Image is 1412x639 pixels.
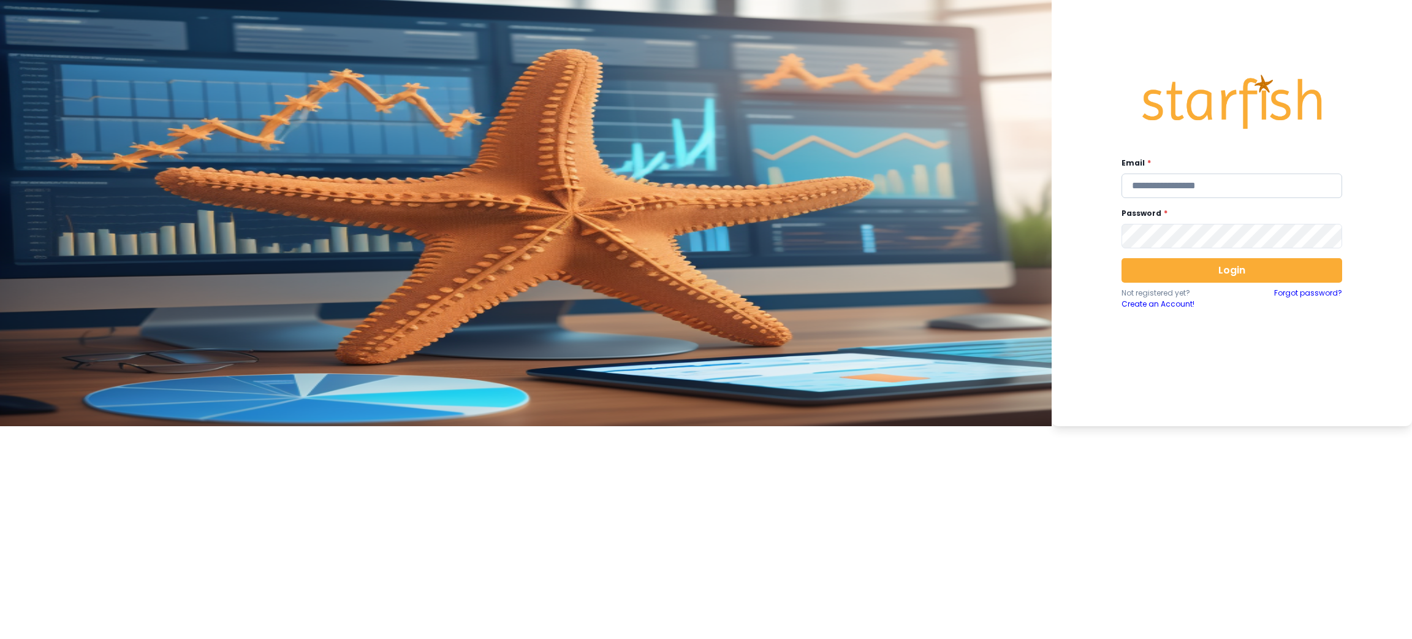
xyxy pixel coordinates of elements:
label: Password [1122,208,1335,219]
button: Login [1122,258,1342,283]
a: Forgot password? [1274,288,1342,310]
img: Logo.42cb71d561138c82c4ab.png [1140,63,1324,140]
p: Not registered yet? [1122,288,1232,299]
label: Email [1122,158,1335,169]
a: Create an Account! [1122,299,1232,310]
